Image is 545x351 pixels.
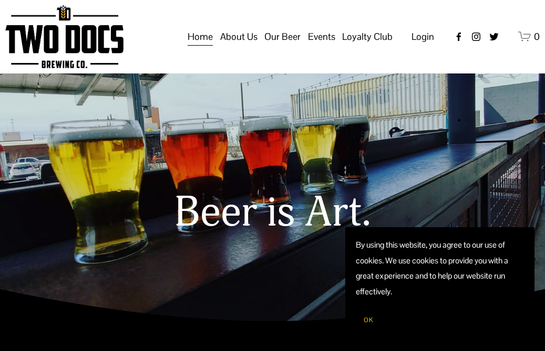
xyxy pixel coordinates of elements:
a: instagram-unauth [471,31,481,42]
a: Login [412,28,434,46]
p: By using this website, you agree to our use of cookies. We use cookies to provide you with a grea... [356,238,524,300]
a: 0 items in cart [518,30,540,43]
img: Two Docs Brewing Co. [5,5,123,68]
span: About Us [220,28,258,46]
a: Facebook [454,31,464,42]
button: OK [356,310,381,330]
span: Login [412,30,434,42]
a: folder dropdown [342,27,393,47]
span: OK [364,316,373,324]
span: Our Beer [264,28,301,46]
a: twitter-unauth [489,31,499,42]
a: folder dropdown [308,27,335,47]
span: Events [308,28,335,46]
a: folder dropdown [264,27,301,47]
a: Home [188,27,213,47]
a: folder dropdown [220,27,258,47]
section: Cookie banner [345,227,534,341]
span: Loyalty Club [342,28,393,46]
span: 0 [534,30,540,42]
h1: Beer is Art. [6,189,539,237]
